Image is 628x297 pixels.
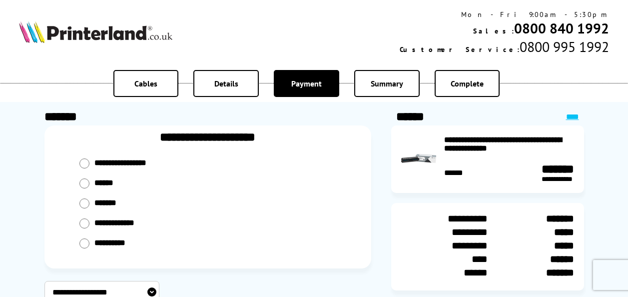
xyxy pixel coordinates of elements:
span: 0800 995 1992 [520,37,609,56]
span: Payment [291,78,322,88]
span: Complete [451,78,484,88]
a: 0800 840 1992 [514,19,609,37]
img: Printerland Logo [19,21,172,42]
span: Cables [134,78,157,88]
div: Mon - Fri 9:00am - 5:30pm [400,10,609,19]
span: Customer Service: [400,45,520,54]
span: Summary [371,78,403,88]
span: Sales: [473,26,514,35]
span: Details [214,78,238,88]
